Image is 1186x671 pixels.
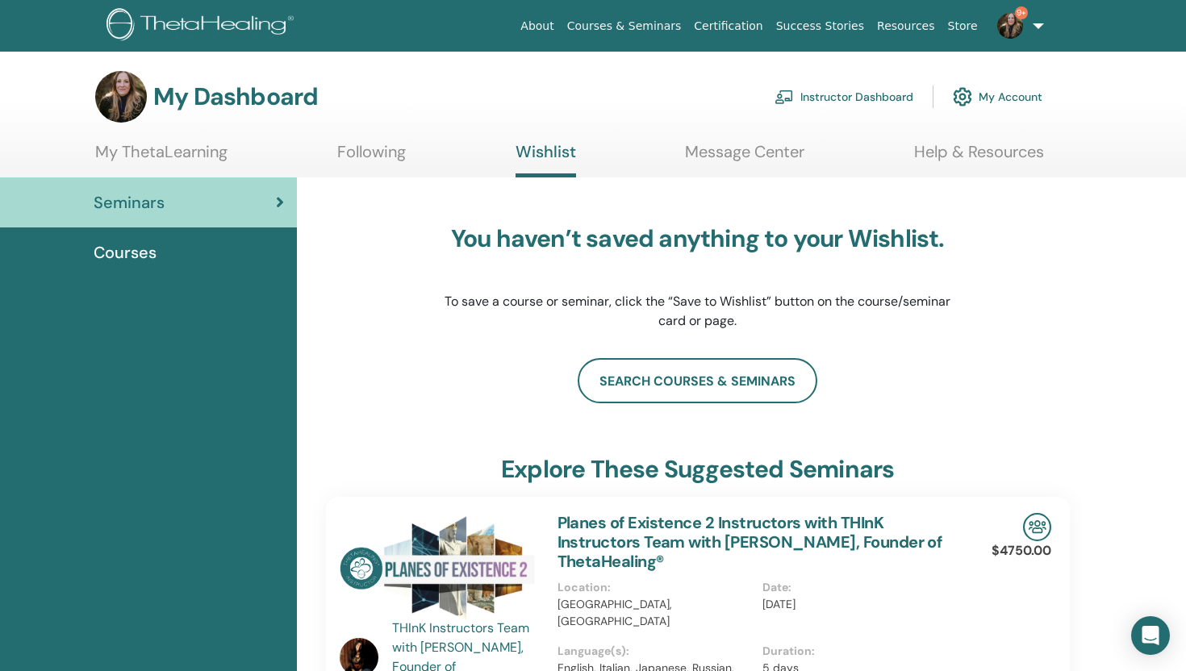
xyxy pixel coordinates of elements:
[871,11,942,41] a: Resources
[762,596,958,613] p: [DATE]
[558,512,942,572] a: Planes of Existence 2 Instructors with THInK Instructors Team with [PERSON_NAME], Founder of Thet...
[516,142,576,177] a: Wishlist
[762,579,958,596] p: Date :
[444,224,952,253] h3: You haven’t saved anything to your Wishlist.
[770,11,871,41] a: Success Stories
[1015,6,1028,19] span: 9+
[558,643,753,660] p: Language(s) :
[997,13,1023,39] img: default.jpg
[775,79,913,115] a: Instructor Dashboard
[444,292,952,331] p: To save a course or seminar, click the “Save to Wishlist” button on the course/seminar card or page.
[953,83,972,110] img: cog.svg
[953,79,1042,115] a: My Account
[514,11,560,41] a: About
[106,8,299,44] img: logo.png
[95,71,147,123] img: default.jpg
[94,190,165,215] span: Seminars
[558,579,753,596] p: Location :
[561,11,688,41] a: Courses & Seminars
[153,82,318,111] h3: My Dashboard
[558,596,753,630] p: [GEOGRAPHIC_DATA], [GEOGRAPHIC_DATA]
[685,142,804,173] a: Message Center
[1131,616,1170,655] div: Open Intercom Messenger
[95,142,228,173] a: My ThetaLearning
[340,513,538,623] img: Planes of Existence 2 Instructors
[762,643,958,660] p: Duration :
[501,455,894,484] h3: explore these suggested seminars
[687,11,769,41] a: Certification
[914,142,1044,173] a: Help & Resources
[337,142,406,173] a: Following
[94,240,157,265] span: Courses
[1023,513,1051,541] img: In-Person Seminar
[942,11,984,41] a: Store
[775,90,794,104] img: chalkboard-teacher.svg
[992,541,1051,561] p: $4750.00
[578,358,817,403] a: search courses & seminars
